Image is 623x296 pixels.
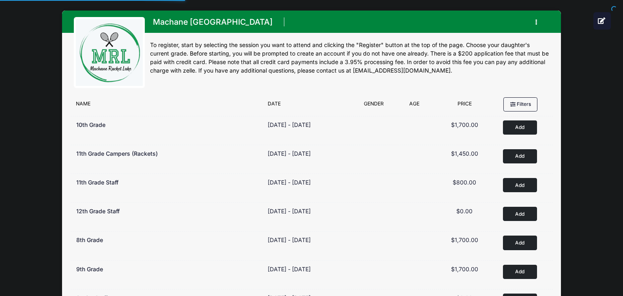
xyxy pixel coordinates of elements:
[503,97,537,111] button: Filters
[268,265,311,273] div: [DATE] - [DATE]
[264,100,354,112] div: Date
[503,178,537,192] button: Add
[436,100,494,112] div: Price
[503,265,537,279] button: Add
[453,179,476,186] span: $800.00
[503,236,537,250] button: Add
[79,22,140,83] img: logo
[503,120,537,135] button: Add
[76,266,103,272] span: 9th Grade
[451,150,478,157] span: $1,450.00
[354,100,393,112] div: Gender
[393,100,436,112] div: Age
[76,121,105,128] span: 10th Grade
[451,266,478,272] span: $1,700.00
[150,15,275,29] h1: Machane [GEOGRAPHIC_DATA]
[150,41,549,75] div: To register, start by selecting the session you want to attend and clicking the "Register" button...
[268,149,311,158] div: [DATE] - [DATE]
[268,236,311,244] div: [DATE] - [DATE]
[76,236,103,243] span: 8th Grade
[456,208,473,214] span: $0.00
[72,100,264,112] div: Name
[268,207,311,215] div: [DATE] - [DATE]
[503,207,537,221] button: Add
[76,150,158,157] span: 11th Grade Campers (Rackets)
[451,121,478,128] span: $1,700.00
[268,120,311,129] div: [DATE] - [DATE]
[451,236,478,243] span: $1,700.00
[76,208,120,214] span: 12th Grade Staff
[268,178,311,187] div: [DATE] - [DATE]
[503,149,537,163] button: Add
[76,179,118,186] span: 11th Grade Staff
